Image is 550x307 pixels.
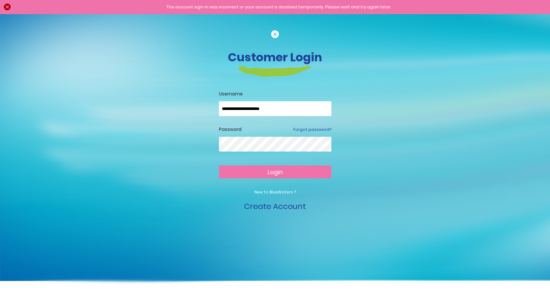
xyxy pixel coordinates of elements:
label: Username [219,91,331,97]
span: Login [268,168,283,176]
label: Password [219,126,242,133]
div: The account sign-in was incorrect or your account is disabled temporarily. Please wait and try ag... [14,4,544,10]
a: Create Account [244,201,306,212]
button: Login [219,165,331,178]
h3: Customer Login [96,50,454,64]
p: New to BlueWaters ? [219,189,331,195]
img: cancel [271,30,279,38]
img: login-heading-border.png [238,66,312,77]
a: Forgot password? [293,127,331,133]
